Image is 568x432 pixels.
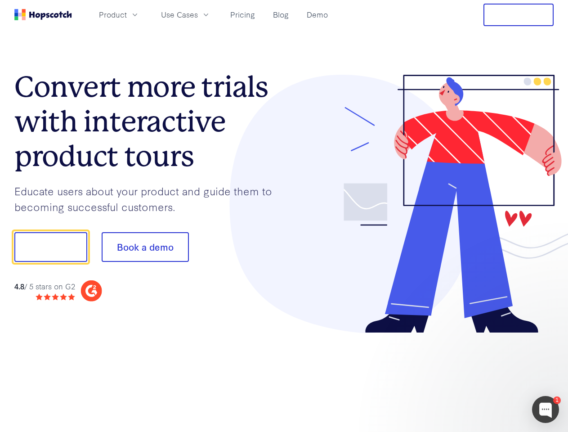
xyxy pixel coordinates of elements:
h1: Convert more trials with interactive product tours [14,70,284,173]
span: Use Cases [161,9,198,20]
strong: 4.8 [14,281,24,291]
span: Product [99,9,127,20]
button: Show me! [14,232,87,262]
div: / 5 stars on G2 [14,281,75,292]
button: Free Trial [483,4,554,26]
a: Demo [303,7,331,22]
a: Pricing [227,7,259,22]
p: Educate users about your product and guide them to becoming successful customers. [14,183,284,214]
button: Product [94,7,145,22]
a: Blog [269,7,292,22]
button: Use Cases [156,7,216,22]
a: Home [14,9,72,20]
div: 1 [553,396,561,404]
button: Book a demo [102,232,189,262]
